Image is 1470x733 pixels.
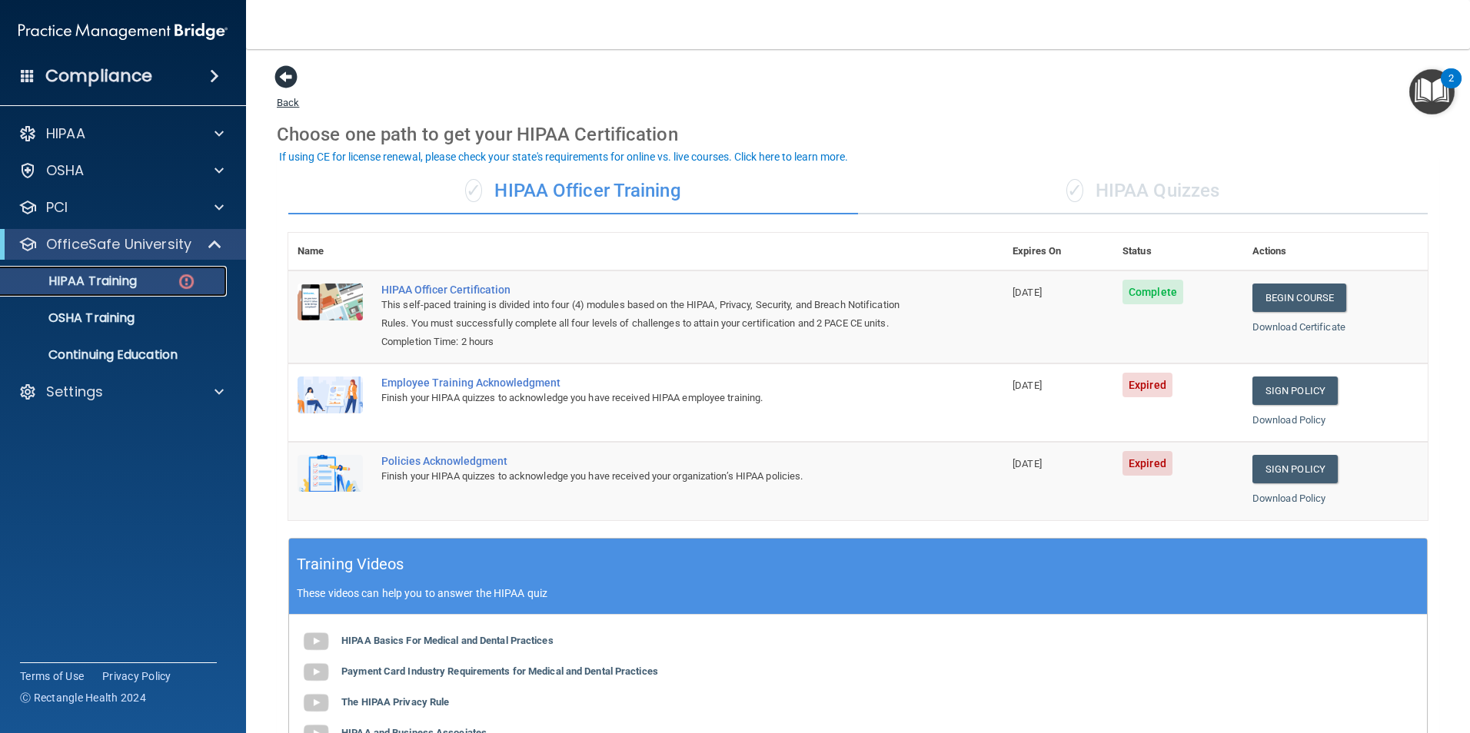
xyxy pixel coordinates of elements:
[45,65,152,87] h4: Compliance
[1252,455,1338,483] a: Sign Policy
[1122,451,1172,476] span: Expired
[288,233,372,270] th: Name
[18,161,224,180] a: OSHA
[301,626,331,657] img: gray_youtube_icon.38fcd6cc.png
[1066,179,1083,202] span: ✓
[301,688,331,718] img: gray_youtube_icon.38fcd6cc.png
[1013,380,1042,391] span: [DATE]
[381,284,926,296] a: HIPAA Officer Certification
[18,235,223,254] a: OfficeSafe University
[465,179,482,202] span: ✓
[1013,458,1042,469] span: [DATE]
[381,467,926,486] div: Finish your HIPAA quizzes to acknowledge you have received your organization’s HIPAA policies.
[1252,321,1345,333] a: Download Certificate
[858,168,1428,214] div: HIPAA Quizzes
[46,198,68,217] p: PCI
[177,272,196,291] img: danger-circle.6113f641.png
[1122,373,1172,397] span: Expired
[381,376,926,389] div: Employee Training Acknowledgment
[10,347,220,363] p: Continuing Education
[1409,69,1455,114] button: Open Resource Center, 2 new notifications
[18,124,224,143] a: HIPAA
[301,657,331,688] img: gray_youtube_icon.38fcd6cc.png
[1252,284,1346,312] a: Begin Course
[1013,287,1042,298] span: [DATE]
[18,16,228,47] img: PMB logo
[46,161,85,180] p: OSHA
[341,665,658,677] b: Payment Card Industry Requirements for Medical and Dental Practices
[381,389,926,407] div: Finish your HIPAA quizzes to acknowledge you have received HIPAA employee training.
[277,149,850,164] button: If using CE for license renewal, please check your state's requirements for online vs. live cours...
[277,78,299,108] a: Back
[20,690,146,705] span: Ⓒ Rectangle Health 2024
[1122,280,1183,304] span: Complete
[20,668,84,684] a: Terms of Use
[18,198,224,217] a: PCI
[1252,376,1338,405] a: Sign Policy
[46,124,85,143] p: HIPAA
[1448,78,1454,98] div: 2
[297,587,1419,599] p: These videos can help you to answer the HIPAA quiz
[381,333,926,351] div: Completion Time: 2 hours
[18,383,224,401] a: Settings
[277,112,1439,157] div: Choose one path to get your HIPAA Certification
[297,551,404,578] h5: Training Videos
[10,274,137,289] p: HIPAA Training
[279,151,848,162] div: If using CE for license renewal, please check your state's requirements for online vs. live cours...
[341,696,449,708] b: The HIPAA Privacy Rule
[46,383,103,401] p: Settings
[341,635,554,646] b: HIPAA Basics For Medical and Dental Practices
[46,235,191,254] p: OfficeSafe University
[288,168,858,214] div: HIPAA Officer Training
[10,310,135,326] p: OSHA Training
[102,668,171,684] a: Privacy Policy
[381,455,926,467] div: Policies Acknowledgment
[1243,233,1428,270] th: Actions
[1113,233,1243,270] th: Status
[381,296,926,333] div: This self-paced training is divided into four (4) modules based on the HIPAA, Privacy, Security, ...
[1252,414,1326,426] a: Download Policy
[1252,493,1326,504] a: Download Policy
[1003,233,1113,270] th: Expires On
